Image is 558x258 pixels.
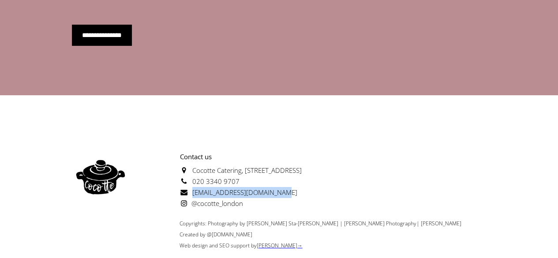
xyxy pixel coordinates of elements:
strong: Contact us [180,151,212,162]
a: 020 3340 9707 [180,177,240,186]
span: Created by @[DOMAIN_NAME] [180,231,252,238]
a: Web design and SEO support by [180,242,257,249]
a: @cocotte_london [180,199,243,208]
a: [PERSON_NAME]→ [257,242,303,249]
a: [EMAIL_ADDRESS][DOMAIN_NAME] [180,188,297,197]
div: Copyrights: Photography by [PERSON_NAME] Sta-[PERSON_NAME] | [PERSON_NAME] Photography| [PERSON_N... [72,218,461,251]
a: Cocotte Catering, [STREET_ADDRESS] [180,166,302,175]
